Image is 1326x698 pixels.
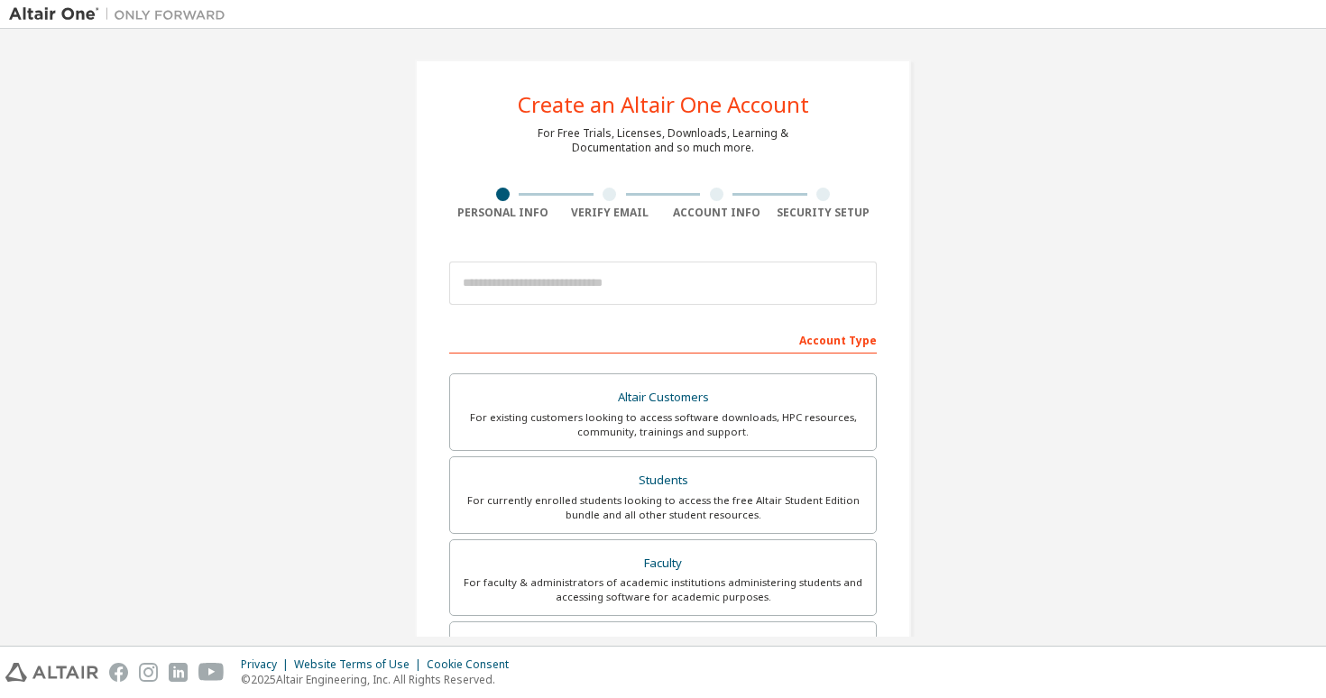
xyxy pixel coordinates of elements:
div: Privacy [241,657,294,672]
div: For faculty & administrators of academic institutions administering students and accessing softwa... [461,575,865,604]
p: © 2025 Altair Engineering, Inc. All Rights Reserved. [241,672,520,687]
img: altair_logo.svg [5,663,98,682]
div: Account Info [663,206,770,220]
img: facebook.svg [109,663,128,682]
div: Personal Info [449,206,557,220]
img: linkedin.svg [169,663,188,682]
div: Cookie Consent [427,657,520,672]
div: Students [461,468,865,493]
img: instagram.svg [139,663,158,682]
div: Altair Customers [461,385,865,410]
div: Security Setup [770,206,878,220]
div: Verify Email [557,206,664,220]
div: Account Type [449,325,877,354]
div: Everyone else [461,633,865,658]
div: Create an Altair One Account [518,94,809,115]
div: For Free Trials, Licenses, Downloads, Learning & Documentation and so much more. [538,126,788,155]
img: youtube.svg [198,663,225,682]
div: Faculty [461,551,865,576]
div: For currently enrolled students looking to access the free Altair Student Edition bundle and all ... [461,493,865,522]
div: Website Terms of Use [294,657,427,672]
img: Altair One [9,5,235,23]
div: For existing customers looking to access software downloads, HPC resources, community, trainings ... [461,410,865,439]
